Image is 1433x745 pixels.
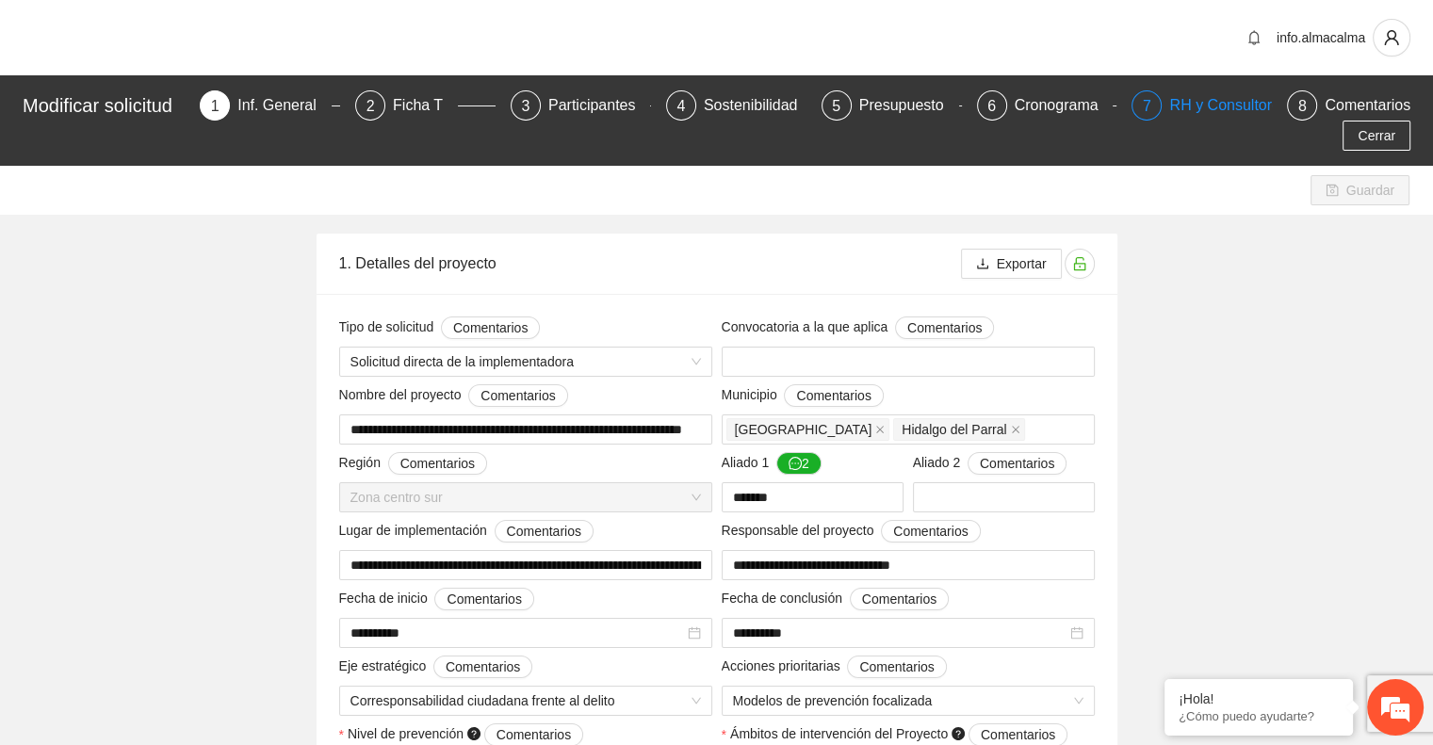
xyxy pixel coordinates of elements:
[355,90,496,121] div: 2Ficha T
[211,98,220,114] span: 1
[977,90,1117,121] div: 6Cronograma
[480,385,555,406] span: Comentarios
[1065,249,1095,279] button: unlock
[1343,121,1410,151] button: Cerrar
[859,656,934,677] span: Comentarios
[722,656,947,678] span: Acciones prioritarias
[862,589,936,609] span: Comentarios
[9,514,359,580] textarea: Escriba su mensaje y pulse “Intro”
[722,384,884,407] span: Municipio
[847,656,946,678] button: Acciones prioritarias
[339,452,488,475] span: Región
[913,452,1067,475] span: Aliado 2
[339,236,961,290] div: 1. Detalles del proyecto
[339,520,594,543] span: Lugar de implementación
[350,687,701,715] span: Corresponsabilidad ciudadana frente al delito
[733,687,1083,715] span: Modelos de prevención focalizada
[441,316,540,339] button: Tipo de solicitud
[980,453,1054,474] span: Comentarios
[453,317,528,338] span: Comentarios
[784,384,883,407] button: Municipio
[1179,709,1339,723] p: ¿Cómo puedo ayudarte?
[237,90,332,121] div: Inf. General
[507,521,581,542] span: Comentarios
[400,453,475,474] span: Comentarios
[726,418,890,441] span: Chihuahua
[881,520,980,543] button: Responsable del proyecto
[1011,425,1020,434] span: close
[366,98,375,114] span: 2
[704,90,813,121] div: Sostenibilidad
[1169,90,1302,121] div: RH y Consultores
[859,90,959,121] div: Presupuesto
[388,452,487,475] button: Región
[666,90,806,121] div: 4Sostenibilidad
[893,521,968,542] span: Comentarios
[548,90,651,121] div: Participantes
[789,457,802,472] span: message
[1298,98,1307,114] span: 8
[968,452,1067,475] button: Aliado 2
[434,588,533,610] button: Fecha de inicio
[350,483,701,511] span: Zona centro sur
[1015,90,1114,121] div: Cronograma
[339,316,541,339] span: Tipo de solicitud
[722,588,950,610] span: Fecha de conclusión
[987,98,996,114] span: 6
[468,384,567,407] button: Nombre del proyecto
[997,253,1047,274] span: Exportar
[952,727,965,740] span: question-circle
[1239,23,1269,53] button: bell
[722,316,995,339] span: Convocatoria a la que aplica
[1179,691,1339,706] div: ¡Hola!
[976,257,989,272] span: download
[433,656,532,678] button: Eje estratégico
[961,249,1062,279] button: downloadExportar
[893,418,1024,441] span: Hidalgo del Parral
[895,316,994,339] button: Convocatoria a la que aplica
[339,656,533,678] span: Eje estratégico
[447,589,521,609] span: Comentarios
[722,520,981,543] span: Responsable del proyecto
[907,317,982,338] span: Comentarios
[339,384,568,407] span: Nombre del proyecto
[796,385,871,406] span: Comentarios
[511,90,651,121] div: 3Participantes
[902,419,1006,440] span: Hidalgo del Parral
[309,9,354,55] div: Minimizar ventana de chat en vivo
[735,419,872,440] span: [GEOGRAPHIC_DATA]
[339,588,534,610] span: Fecha de inicio
[1277,30,1365,45] span: info.almacalma
[776,452,822,475] button: Aliado 1
[1358,125,1395,146] span: Cerrar
[1287,90,1410,121] div: 8Comentarios
[1143,98,1151,114] span: 7
[676,98,685,114] span: 4
[822,90,962,121] div: 5Presupuesto
[23,90,188,121] div: Modificar solicitud
[832,98,840,114] span: 5
[521,98,529,114] span: 3
[200,90,340,121] div: 1Inf. General
[446,656,520,677] span: Comentarios
[350,348,701,376] span: Solicitud directa de la implementadora
[495,520,594,543] button: Lugar de implementación
[393,90,458,121] div: Ficha T
[1132,90,1272,121] div: 7RH y Consultores
[875,425,885,434] span: close
[1066,256,1094,271] span: unlock
[722,452,822,475] span: Aliado 1
[1325,90,1410,121] div: Comentarios
[1374,29,1409,46] span: user
[497,724,571,745] span: Comentarios
[1240,30,1268,45] span: bell
[1373,19,1410,57] button: user
[1311,175,1409,205] button: saveGuardar
[109,251,260,442] span: Estamos en línea.
[467,727,480,740] span: question-circle
[981,724,1055,745] span: Comentarios
[850,588,949,610] button: Fecha de conclusión
[98,96,317,121] div: Chatee con nosotros ahora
